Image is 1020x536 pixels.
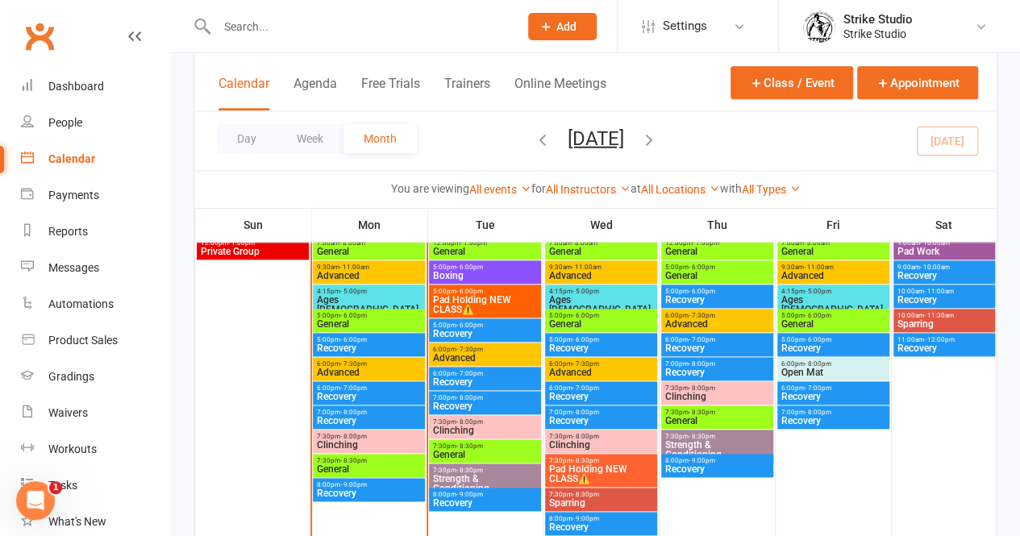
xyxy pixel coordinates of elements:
[924,312,954,319] span: - 11:30am
[803,10,835,43] img: thumb_image1723780799.png
[432,418,538,426] span: 7:30pm
[689,409,715,416] span: - 8:30pm
[311,208,427,242] th: Mon
[664,433,770,440] span: 7:30pm
[631,182,641,195] strong: at
[548,522,654,532] span: Recovery
[548,384,654,392] span: 6:00pm
[49,481,62,494] span: 1
[21,431,170,467] a: Workouts
[432,443,538,450] span: 7:30pm
[316,464,422,474] span: General
[572,288,599,295] span: - 5:00pm
[548,515,654,522] span: 8:00pm
[48,406,88,419] div: Waivers
[664,409,770,416] span: 7:30pm
[316,288,422,295] span: 4:15pm
[21,359,170,395] a: Gradings
[432,377,538,387] span: Recovery
[432,467,538,474] span: 7:30pm
[664,336,770,343] span: 6:00pm
[432,329,538,339] span: Recovery
[897,343,992,353] span: Recovery
[664,464,770,474] span: Recovery
[689,457,715,464] span: - 9:00pm
[897,271,992,280] span: Recovery
[469,183,531,196] a: All events
[316,264,422,271] span: 9:30am
[432,295,538,314] span: Pad Holding NEW CLASS⚠️
[572,239,597,247] span: - 8:00am
[339,264,369,271] span: - 11:00am
[432,264,538,271] span: 5:00pm
[805,312,831,319] span: - 6:00pm
[316,488,422,498] span: Recovery
[843,12,913,27] div: Strike Studio
[432,370,538,377] span: 6:00pm
[897,247,992,256] span: Pad Work
[689,433,715,440] span: - 8:30pm
[805,409,831,416] span: - 8:00pm
[48,297,114,310] div: Automations
[48,225,88,238] div: Reports
[316,360,422,368] span: 6:00pm
[660,208,776,242] th: Thu
[572,409,599,416] span: - 8:00pm
[548,416,654,426] span: Recovery
[456,322,483,329] span: - 6:00pm
[843,27,913,41] div: Strike Studio
[548,247,654,256] span: General
[456,394,483,401] span: - 8:00pm
[548,368,654,377] span: Advanced
[664,360,770,368] span: 7:00pm
[316,239,422,247] span: 7:00am
[664,457,770,464] span: 8:00pm
[897,312,992,319] span: 10:00am
[920,264,950,271] span: - 10:00am
[48,479,77,492] div: Tasks
[742,183,801,196] a: All Types
[689,264,715,271] span: - 6:00pm
[432,271,538,280] span: Boxing
[548,343,654,353] span: Recovery
[340,336,367,343] span: - 6:00pm
[776,208,892,242] th: Fri
[316,440,422,450] span: Clinching
[432,498,538,508] span: Recovery
[21,395,170,431] a: Waivers
[21,105,170,141] a: People
[689,312,715,319] span: - 7:30pm
[48,80,104,93] div: Dashboard
[689,336,715,343] span: - 7:00pm
[340,288,367,295] span: - 5:00pm
[781,416,886,426] span: Recovery
[531,182,546,195] strong: for
[781,409,886,416] span: 7:00pm
[219,76,269,110] button: Calendar
[572,384,599,392] span: - 7:00pm
[805,288,831,295] span: - 5:00pm
[543,208,660,242] th: Wed
[781,247,886,256] span: General
[460,239,487,247] span: - 1:00pm
[340,457,367,464] span: - 8:30pm
[48,515,106,528] div: What's New
[456,467,483,474] span: - 8:30pm
[663,8,707,44] span: Settings
[21,286,170,322] a: Automations
[21,177,170,214] a: Payments
[200,247,306,256] span: Private Group
[548,457,654,464] span: 7:30pm
[664,384,770,392] span: 7:30pm
[21,141,170,177] a: Calendar
[664,239,770,247] span: 12:00pm
[48,261,99,274] div: Messages
[892,208,997,242] th: Sat
[217,124,277,153] button: Day
[720,182,742,195] strong: with
[664,295,770,305] span: Recovery
[548,336,654,343] span: 5:00pm
[664,343,770,353] span: Recovery
[781,264,886,271] span: 9:30am
[572,457,599,464] span: - 8:30pm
